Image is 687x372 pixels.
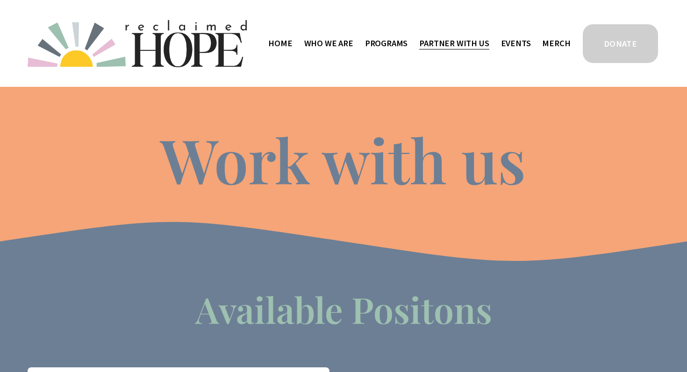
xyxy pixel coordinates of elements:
a: folder dropdown [365,35,408,51]
span: Who We Are [304,36,353,50]
a: Events [501,35,531,51]
p: Available Positons [28,284,659,334]
span: Partner With Us [419,36,489,50]
h1: Work with us [160,128,526,190]
a: folder dropdown [304,35,353,51]
span: Programs [365,36,408,50]
a: Home [268,35,292,51]
img: Reclaimed Hope Initiative [28,20,247,67]
a: folder dropdown [419,35,489,51]
a: Merch [542,35,570,51]
a: DONATE [581,23,659,64]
